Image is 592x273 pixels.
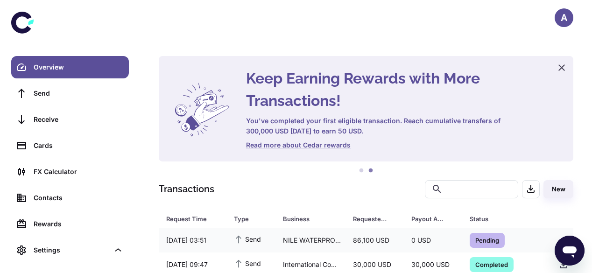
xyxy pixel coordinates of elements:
[11,213,129,235] a: Rewards
[470,212,528,225] div: Status
[34,88,123,98] div: Send
[234,258,261,268] span: Send
[555,236,585,266] iframe: Button to launch messaging window
[159,231,226,249] div: [DATE] 03:51
[34,245,109,255] div: Settings
[234,234,261,244] span: Send
[275,231,345,249] div: NILE WATERPROOFING MATERIALS CO. (Bitunil)
[159,182,214,196] h1: Transactions
[411,212,446,225] div: Payout Amount
[34,62,123,72] div: Overview
[411,212,458,225] span: Payout Amount
[345,231,404,249] div: 86,100 USD
[34,193,123,203] div: Contacts
[366,166,375,175] button: 2
[11,108,129,131] a: Receive
[34,114,123,125] div: Receive
[543,180,573,198] button: New
[34,140,123,151] div: Cards
[34,167,123,177] div: FX Calculator
[246,116,503,136] h6: You've completed your first eligible transaction. Reach cumulative transfers of 300,000 USD [DATE...
[357,166,366,175] button: 1
[34,219,123,229] div: Rewards
[353,212,388,225] div: Requested Amount
[470,259,514,269] span: Completed
[234,212,272,225] span: Type
[166,212,223,225] span: Request Time
[404,231,462,249] div: 0 USD
[11,56,129,78] a: Overview
[11,161,129,183] a: FX Calculator
[11,134,129,157] a: Cards
[166,212,211,225] div: Request Time
[234,212,260,225] div: Type
[353,212,400,225] span: Requested Amount
[11,187,129,209] a: Contacts
[470,235,505,245] span: Pending
[246,67,562,112] h4: Keep Earning Rewards with More Transactions!
[555,8,573,27] button: A
[246,140,562,150] a: Read more about Cedar rewards
[11,82,129,105] a: Send
[470,212,540,225] span: Status
[11,239,129,261] div: Settings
